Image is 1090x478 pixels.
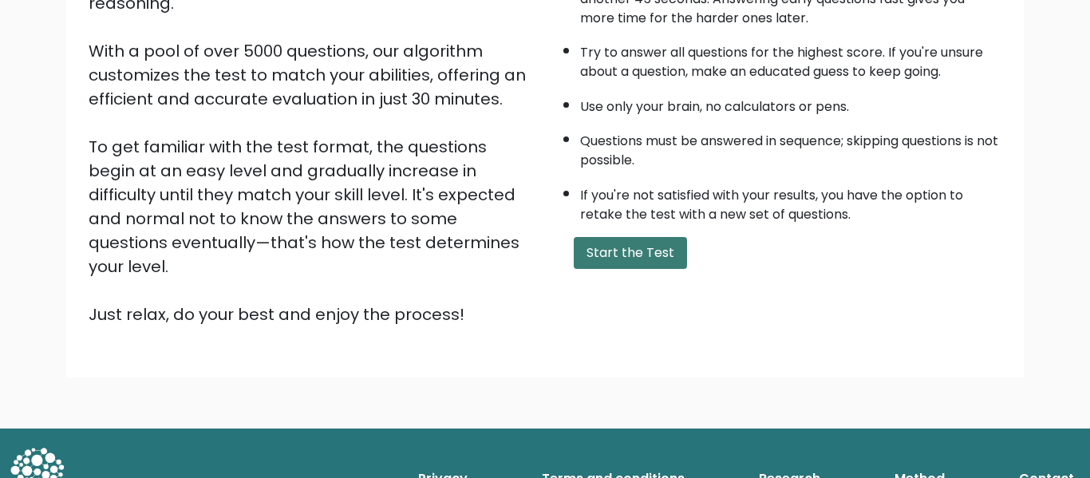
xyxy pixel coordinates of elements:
li: Try to answer all questions for the highest score. If you're unsure about a question, make an edu... [580,35,1001,81]
button: Start the Test [574,237,687,269]
li: Use only your brain, no calculators or pens. [580,89,1001,117]
li: Questions must be answered in sequence; skipping questions is not possible. [580,124,1001,170]
li: If you're not satisfied with your results, you have the option to retake the test with a new set ... [580,178,1001,224]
